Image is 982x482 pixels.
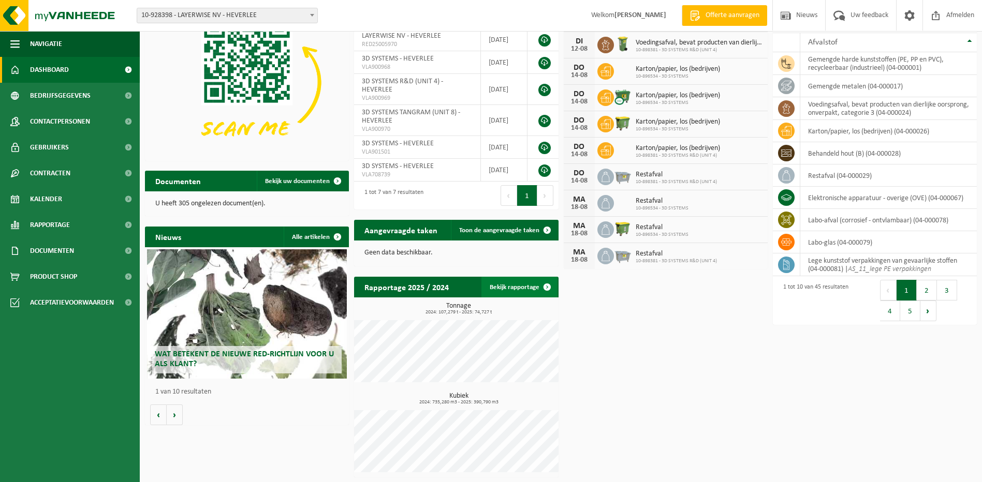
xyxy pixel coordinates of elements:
[30,290,114,315] span: Acceptatievoorwaarden
[30,57,69,83] span: Dashboard
[364,249,548,257] p: Geen data beschikbaar.
[636,258,717,264] span: 10-898381 - 3D SYSTEMS R&D (UNIT 4)
[362,32,441,40] span: LAYERWISE NV - HEVERLEE
[614,167,632,185] img: WB-2500-GAL-GY-01
[636,39,763,47] span: Voedingsafval, bevat producten van dierlijke oorsprong, onverpakt, categorie 3
[354,220,448,240] h2: Aangevraagde taken
[897,280,917,300] button: 1
[362,78,443,94] span: 3D SYSTEMS R&D (UNIT 4) - HEVERLEE
[30,134,69,160] span: Gebruikers
[569,116,590,125] div: DO
[636,144,720,153] span: Karton/papier, los (bedrijven)
[569,72,590,79] div: 14-08
[569,230,590,237] div: 18-08
[800,52,977,75] td: gemengde harde kunststoffen (PE, PP en PVC), recycleerbaar (industrieel) (04-000001)
[30,109,90,134] span: Contactpersonen
[362,125,473,133] span: VLA900970
[800,187,977,209] td: elektronische apparatuur - overige (OVE) (04-000067)
[257,171,348,191] a: Bekijk uw documenten
[517,185,537,206] button: 1
[800,209,977,231] td: labo-afval (corrosief - ontvlambaar) (04-000078)
[614,88,632,106] img: WB-0660-CU
[800,75,977,97] td: gemengde metalen (04-000017)
[636,100,720,106] span: 10-896534 - 3D SYSTEMS
[636,232,688,238] span: 10-896534 - 3D SYSTEMS
[359,400,558,405] span: 2024: 735,280 m3 - 2025: 390,790 m3
[30,83,91,109] span: Bedrijfsgegevens
[569,125,590,132] div: 14-08
[614,114,632,132] img: WB-1100-HPE-GN-50
[537,185,553,206] button: Next
[569,143,590,151] div: DO
[145,6,349,159] img: Download de VHEPlus App
[569,46,590,53] div: 12-08
[359,184,423,207] div: 1 tot 7 van 7 resultaten
[362,63,473,71] span: VLA900968
[800,164,977,187] td: restafval (04-000029)
[359,393,558,405] h3: Kubiek
[145,227,192,247] h2: Nieuws
[614,11,666,19] strong: [PERSON_NAME]
[481,136,527,159] td: [DATE]
[155,200,339,207] p: U heeft 305 ongelezen document(en).
[145,171,211,191] h2: Documenten
[636,118,720,126] span: Karton/papier, los (bedrijven)
[30,186,62,212] span: Kalender
[920,300,936,321] button: Next
[30,264,77,290] span: Product Shop
[265,178,330,185] span: Bekijk uw documenten
[569,151,590,158] div: 14-08
[808,38,838,47] span: Afvalstof
[614,220,632,237] img: WB-1100-HPE-GN-50
[481,159,527,182] td: [DATE]
[359,303,558,315] h3: Tonnage
[848,265,931,273] i: AS_11_lege PE verpakkingen
[682,5,767,26] a: Offerte aanvragen
[614,246,632,264] img: WB-2500-GAL-GY-01
[451,220,558,240] a: Toon de aangevraagde taken
[359,310,558,315] span: 2024: 107,279 t - 2025: 74,727 t
[459,227,539,234] span: Toon de aangevraagde taken
[636,179,717,185] span: 10-898381 - 3D SYSTEMS R&D (UNIT 4)
[569,37,590,46] div: DI
[30,212,70,238] span: Rapportage
[569,98,590,106] div: 14-08
[800,253,977,276] td: lege kunststof verpakkingen van gevaarlijke stoffen (04-000081) |
[501,185,517,206] button: Previous
[155,388,344,396] p: 1 van 10 resultaten
[569,169,590,177] div: DO
[636,250,717,258] span: Restafval
[636,197,688,205] span: Restafval
[900,300,920,321] button: 5
[481,28,527,51] td: [DATE]
[636,223,688,232] span: Restafval
[362,94,473,102] span: VLA900969
[569,222,590,230] div: MA
[569,90,590,98] div: DO
[284,227,348,247] a: Alle artikelen
[636,153,720,159] span: 10-898381 - 3D SYSTEMS R&D (UNIT 4)
[481,51,527,74] td: [DATE]
[362,55,434,63] span: 3D SYSTEMS - HEVERLEE
[362,171,473,179] span: VLA708739
[362,140,434,147] span: 3D SYSTEMS - HEVERLEE
[778,279,848,322] div: 1 tot 10 van 45 resultaten
[636,205,688,212] span: 10-896534 - 3D SYSTEMS
[481,74,527,105] td: [DATE]
[917,280,937,300] button: 2
[636,65,720,73] span: Karton/papier, los (bedrijven)
[636,47,763,53] span: 10-898381 - 3D SYSTEMS R&D (UNIT 4)
[937,280,957,300] button: 3
[362,40,473,49] span: RED25005970
[137,8,318,23] span: 10-928398 - LAYERWISE NV - HEVERLEE
[481,277,558,297] a: Bekijk rapportage
[800,97,977,120] td: voedingsafval, bevat producten van dierlijke oorsprong, onverpakt, categorie 3 (04-000024)
[569,248,590,257] div: MA
[703,10,762,21] span: Offerte aanvragen
[362,148,473,156] span: VLA901501
[30,31,62,57] span: Navigatie
[362,109,460,125] span: 3D SYSTEMS TANGRAM (UNIT 8) - HEVERLEE
[636,73,720,80] span: 10-896534 - 3D SYSTEMS
[481,105,527,136] td: [DATE]
[800,120,977,142] td: karton/papier, los (bedrijven) (04-000026)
